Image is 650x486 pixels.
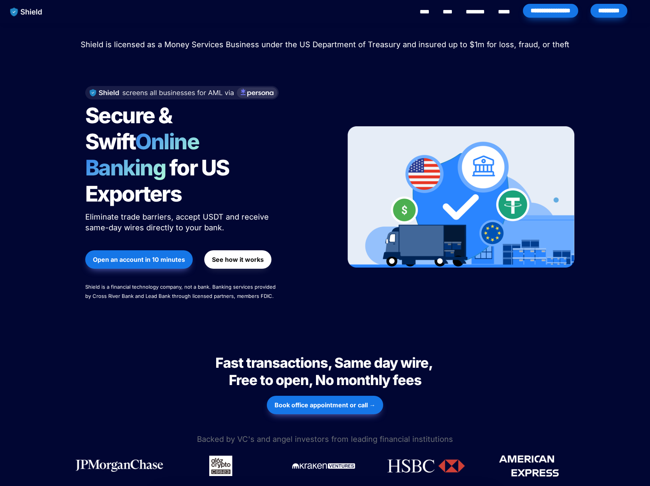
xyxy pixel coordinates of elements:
[81,40,569,49] span: Shield is licensed as a Money Services Business under the US Department of Treasury and insured u...
[85,284,277,299] span: Shield is a financial technology company, not a bank. Banking services provided by Cross River Ba...
[215,354,435,388] span: Fast transactions, Same day wire, Free to open, No monthly fees
[85,246,193,273] a: Open an account in 10 minutes
[85,155,233,207] span: for US Exporters
[197,435,453,444] span: Backed by VC's and angel investors from leading financial institutions
[267,392,383,418] a: Book office appointment or call →
[85,212,271,232] span: Eliminate trade barriers, accept USDT and receive same-day wires directly to your bank.
[85,129,207,181] span: Online Banking
[212,256,264,263] strong: See how it works
[267,396,383,414] button: Book office appointment or call →
[7,4,46,20] img: website logo
[275,401,375,409] strong: Book office appointment or call →
[85,250,193,269] button: Open an account in 10 minutes
[204,250,271,269] button: See how it works
[93,256,185,263] strong: Open an account in 10 minutes
[204,246,271,273] a: See how it works
[85,102,176,155] span: Secure & Swift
